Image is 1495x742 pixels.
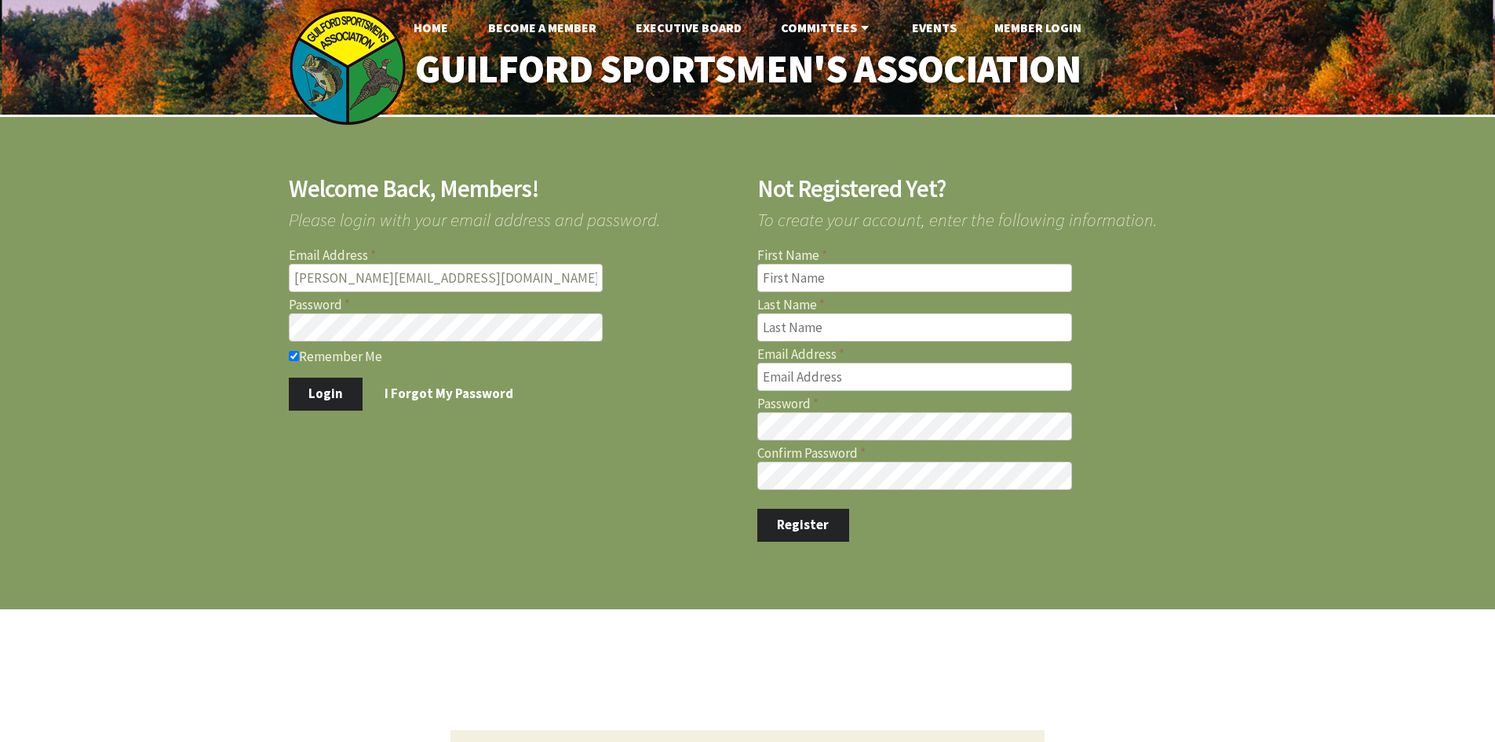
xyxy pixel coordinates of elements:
[623,12,754,43] a: Executive Board
[289,298,738,312] label: Password
[982,12,1094,43] a: Member Login
[757,201,1207,228] span: To create your account, enter the following information.
[899,12,969,43] a: Events
[757,447,1207,460] label: Confirm Password
[757,313,1072,342] input: Last Name
[289,351,299,361] input: Remember Me
[757,397,1207,411] label: Password
[757,348,1207,361] label: Email Address
[289,348,738,364] label: Remember Me
[401,12,461,43] a: Home
[757,363,1072,391] input: Email Address
[381,36,1114,103] a: Guilford Sportsmen's Association
[757,249,1207,262] label: First Name
[365,378,534,411] a: I Forgot My Password
[476,12,609,43] a: Become A Member
[768,12,885,43] a: Committees
[289,264,603,292] input: Email Address
[289,201,738,228] span: Please login with your email address and password.
[289,378,363,411] button: Login
[289,8,407,126] img: logo_sm.png
[289,177,738,201] h2: Welcome Back, Members!
[757,509,849,542] button: Register
[757,264,1072,292] input: First Name
[757,177,1207,201] h2: Not Registered Yet?
[757,298,1207,312] label: Last Name
[289,249,738,262] label: Email Address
